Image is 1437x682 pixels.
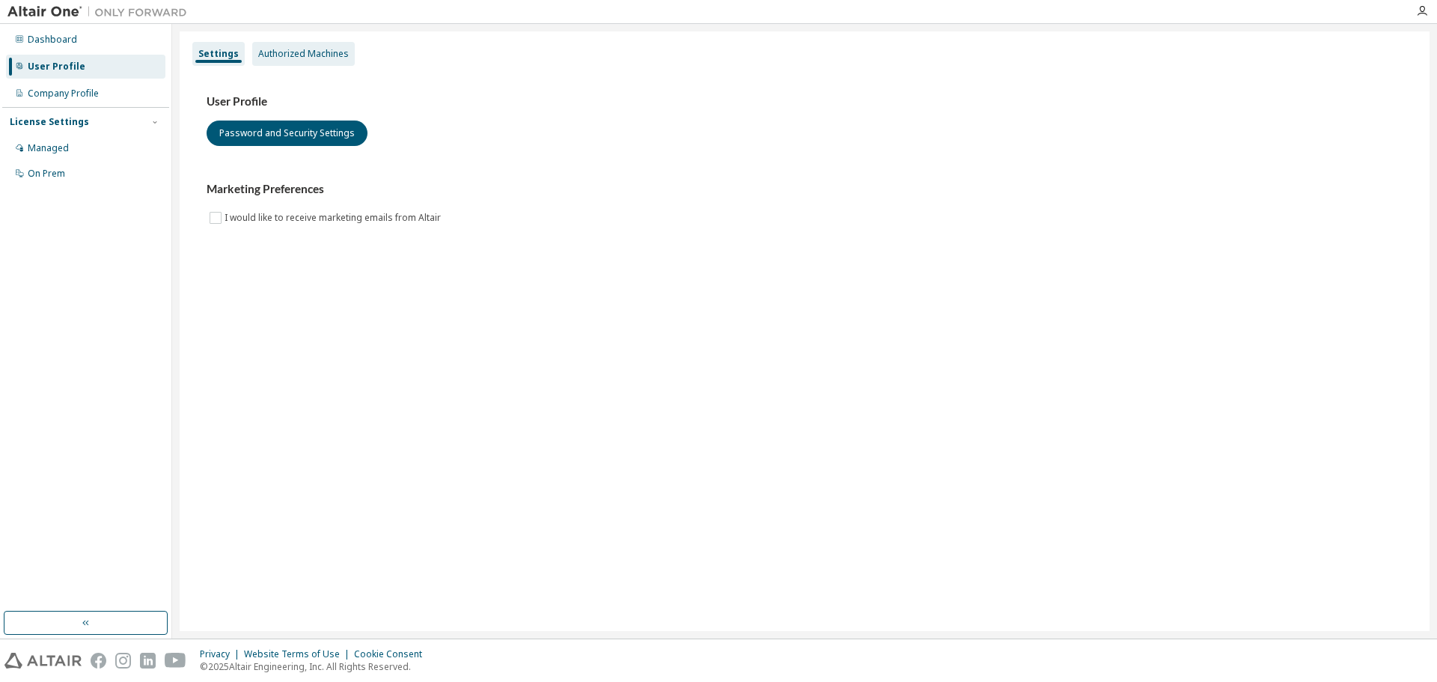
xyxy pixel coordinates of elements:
div: Authorized Machines [258,48,349,60]
h3: User Profile [207,94,1403,109]
img: youtube.svg [165,653,186,669]
p: © 2025 Altair Engineering, Inc. All Rights Reserved. [200,660,431,673]
button: Password and Security Settings [207,121,367,146]
img: Altair One [7,4,195,19]
div: Privacy [200,648,244,660]
label: I would like to receive marketing emails from Altair [225,209,444,227]
img: facebook.svg [91,653,106,669]
h3: Marketing Preferences [207,182,1403,197]
div: Cookie Consent [354,648,431,660]
img: linkedin.svg [140,653,156,669]
img: altair_logo.svg [4,653,82,669]
div: License Settings [10,116,89,128]
div: Settings [198,48,239,60]
div: On Prem [28,168,65,180]
div: Managed [28,142,69,154]
div: Website Terms of Use [244,648,354,660]
div: User Profile [28,61,85,73]
div: Dashboard [28,34,77,46]
img: instagram.svg [115,653,131,669]
div: Company Profile [28,88,99,100]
